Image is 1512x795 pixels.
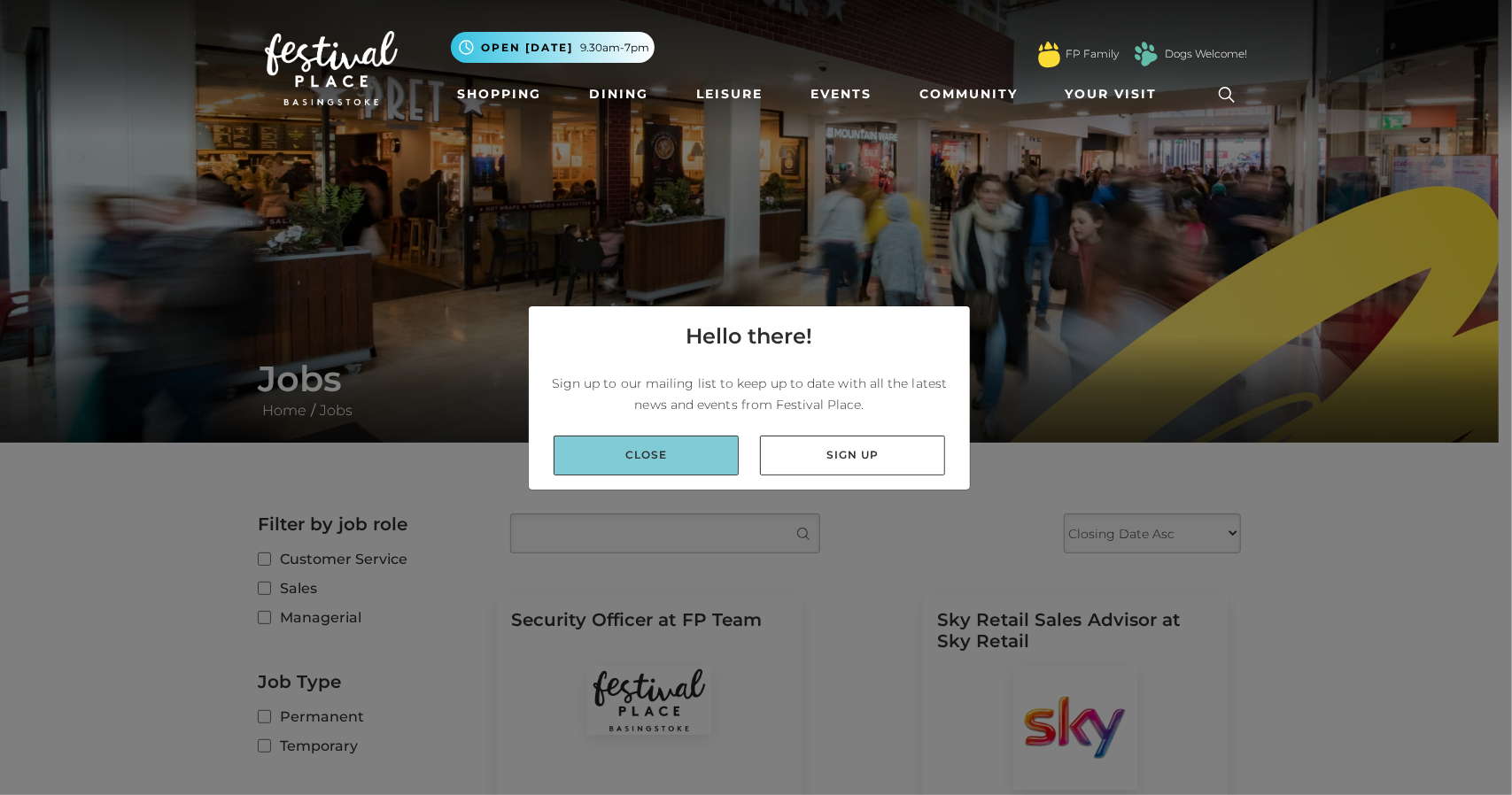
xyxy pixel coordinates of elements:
a: Your Visit [1058,78,1174,111]
a: Dining [582,78,655,111]
span: Your Visit [1066,85,1158,104]
a: Leisure [689,78,770,111]
a: Sign up [760,436,945,475]
a: Dogs Welcome! [1166,46,1248,62]
a: Shopping [451,78,549,111]
button: Open [DATE] 9.30am-7pm [451,32,655,63]
p: Sign up to our mailing list to keep up to date with all the latest news and events from Festival ... [543,373,956,415]
span: Open [DATE] [482,40,574,56]
img: Festival Place Logo [265,31,398,105]
h4: Hello there! [686,320,813,352]
a: FP Family [1066,46,1120,62]
a: Close [554,436,739,475]
a: Community [912,78,1025,111]
a: Events [803,78,879,111]
span: 9.30am-7pm [581,40,650,56]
